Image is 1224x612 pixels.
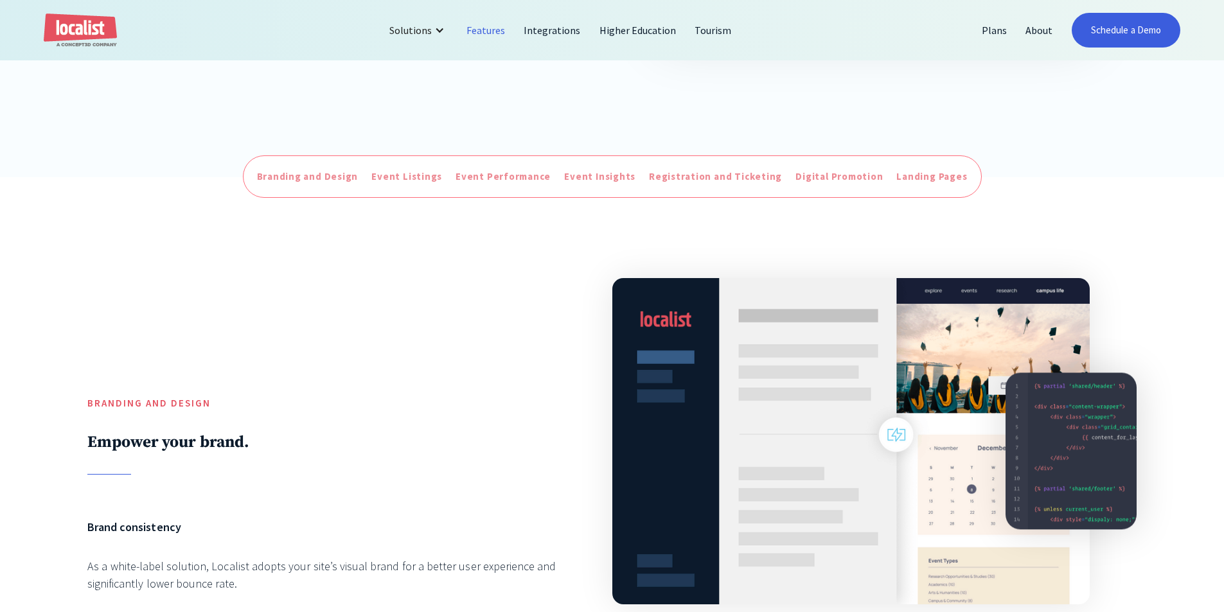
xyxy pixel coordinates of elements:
[371,170,442,184] div: Event Listings
[649,170,782,184] div: Registration and Ticketing
[1016,15,1062,46] a: About
[452,166,554,188] a: Event Performance
[795,170,883,184] div: Digital Promotion
[254,166,362,188] a: Branding and Design
[646,166,785,188] a: Registration and Ticketing
[457,15,515,46] a: Features
[1072,13,1180,48] a: Schedule a Demo
[456,170,551,184] div: Event Performance
[87,396,568,411] h5: Branding and Design
[368,166,445,188] a: Event Listings
[590,15,686,46] a: Higher Education
[792,166,886,188] a: Digital Promotion
[87,557,568,592] div: As a white-label solution, Localist adopts your site’s visual brand for a better user experience ...
[389,22,432,38] div: Solutions
[87,432,568,452] h2: Empower your brand.
[973,15,1016,46] a: Plans
[561,166,639,188] a: Event Insights
[257,170,359,184] div: Branding and Design
[564,170,635,184] div: Event Insights
[87,518,568,536] h6: Brand consistency
[686,15,741,46] a: Tourism
[380,15,457,46] div: Solutions
[44,13,117,48] a: home
[515,15,590,46] a: Integrations
[893,166,970,188] a: Landing Pages
[896,170,967,184] div: Landing Pages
